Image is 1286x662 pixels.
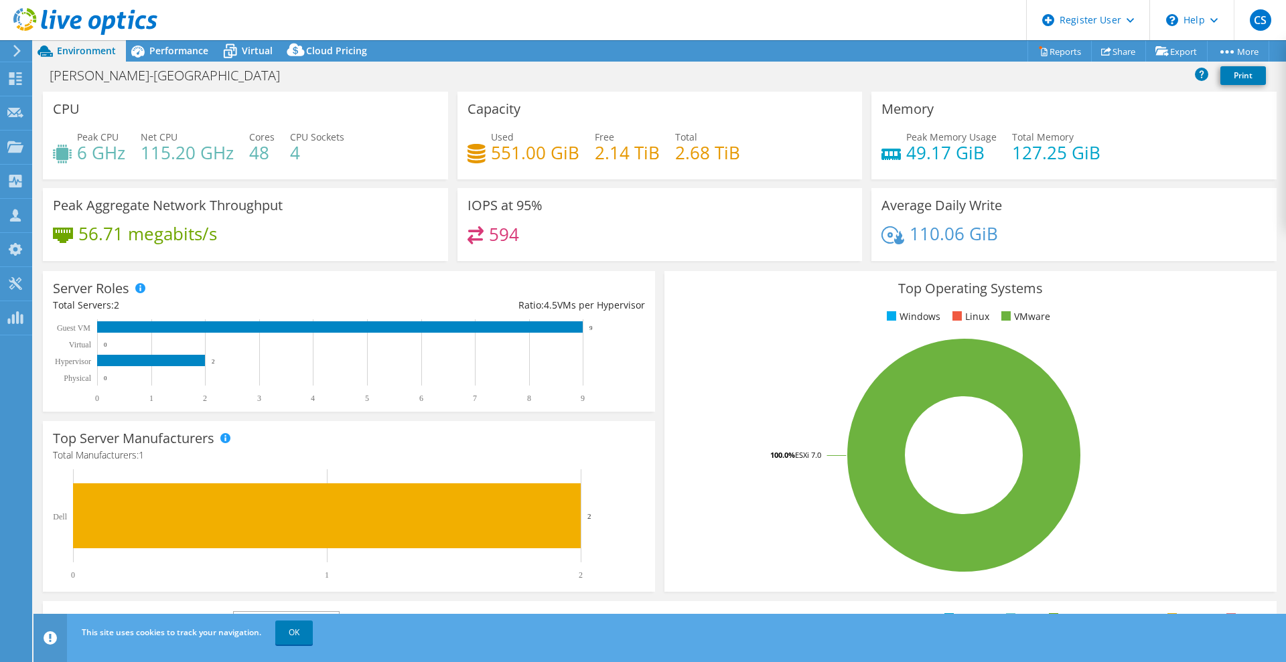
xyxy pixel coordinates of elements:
text: Hypervisor [55,357,91,366]
text: 0 [104,341,107,348]
text: 2 [203,394,207,403]
text: Guest VM [57,323,90,333]
a: OK [275,620,313,645]
text: 9 [581,394,585,403]
text: 1 [149,394,153,403]
h4: 127.25 GiB [1012,145,1100,160]
span: Cloud Pricing [306,44,367,57]
div: Ratio: VMs per Hypervisor [349,298,645,313]
span: Peak Memory Usage [906,131,997,143]
h4: 49.17 GiB [906,145,997,160]
text: 1 [325,570,329,580]
h3: IOPS at 95% [468,198,543,213]
a: Share [1091,41,1146,62]
h4: 48 [249,145,275,160]
h3: Top Operating Systems [674,281,1267,296]
h4: 551.00 GiB [491,145,579,160]
span: Peak CPU [77,131,119,143]
text: 2 [212,358,215,365]
text: 7 [473,394,477,403]
span: 4.5 [544,299,557,311]
h3: Capacity [468,102,520,116]
h3: Top Server Manufacturers [53,431,214,446]
h4: 2.68 TiB [675,145,740,160]
text: 3 [257,394,261,403]
tspan: ESXi 7.0 [795,450,821,460]
a: Print [1220,66,1266,85]
span: Total [675,131,697,143]
text: 2 [587,512,591,520]
span: CPU Sockets [290,131,344,143]
a: Reports [1027,41,1092,62]
h4: 2.14 TiB [595,145,660,160]
text: 0 [95,394,99,403]
text: Virtual [69,340,92,349]
h4: Total Manufacturers: [53,448,645,463]
span: Performance [149,44,208,57]
h4: 4 [290,145,344,160]
a: Export [1145,41,1208,62]
tspan: 100.0% [770,450,795,460]
li: Latency [1164,611,1214,626]
text: 0 [71,570,75,580]
span: CS [1250,9,1271,31]
span: Used [491,131,514,143]
h4: 110.06 GiB [910,226,998,241]
span: Cores [249,131,275,143]
span: Virtual [242,44,273,57]
text: Physical [64,374,91,383]
span: Total Memory [1012,131,1074,143]
li: IOPS [1223,611,1260,626]
h4: 6 GHz [77,145,125,160]
h3: Server Roles [53,281,129,296]
text: 0 [104,375,107,382]
span: Net CPU [141,131,177,143]
li: VMware [998,309,1050,324]
h4: 115.20 GHz [141,145,234,160]
li: Linux [949,309,989,324]
h4: 56.71 megabits/s [78,226,217,241]
li: CPU [1003,611,1037,626]
span: IOPS [234,612,339,628]
svg: \n [1166,14,1178,26]
h3: CPU [53,102,80,116]
li: Memory [941,611,994,626]
h3: Peak Aggregate Network Throughput [53,198,283,213]
text: 4 [311,394,315,403]
h1: [PERSON_NAME]-[GEOGRAPHIC_DATA] [44,68,301,83]
text: 6 [419,394,423,403]
li: Windows [883,309,940,324]
span: 1 [139,448,144,461]
h3: Memory [881,102,934,116]
text: 8 [527,394,531,403]
span: Free [595,131,614,143]
h4: 594 [489,227,519,242]
div: Total Servers: [53,298,349,313]
li: Network Throughput [1046,611,1155,626]
text: 9 [589,325,593,331]
span: This site uses cookies to track your navigation. [82,627,261,638]
h3: Average Daily Write [881,198,1002,213]
a: More [1207,41,1269,62]
span: 2 [114,299,119,311]
text: 5 [365,394,369,403]
span: Environment [57,44,116,57]
text: Dell [53,512,67,521]
text: 2 [579,570,583,580]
